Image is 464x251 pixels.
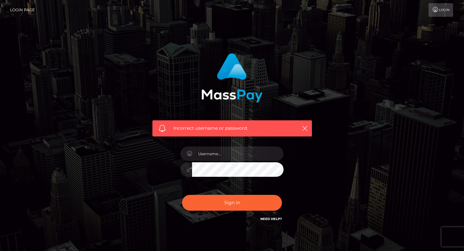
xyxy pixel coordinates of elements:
a: Login Page [10,3,35,17]
input: Username... [192,146,284,161]
img: MassPay Login [201,53,263,103]
button: Sign in [182,195,282,211]
span: Incorrect username or password. [173,125,291,132]
a: Need Help? [260,217,282,221]
a: Login [429,3,453,17]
